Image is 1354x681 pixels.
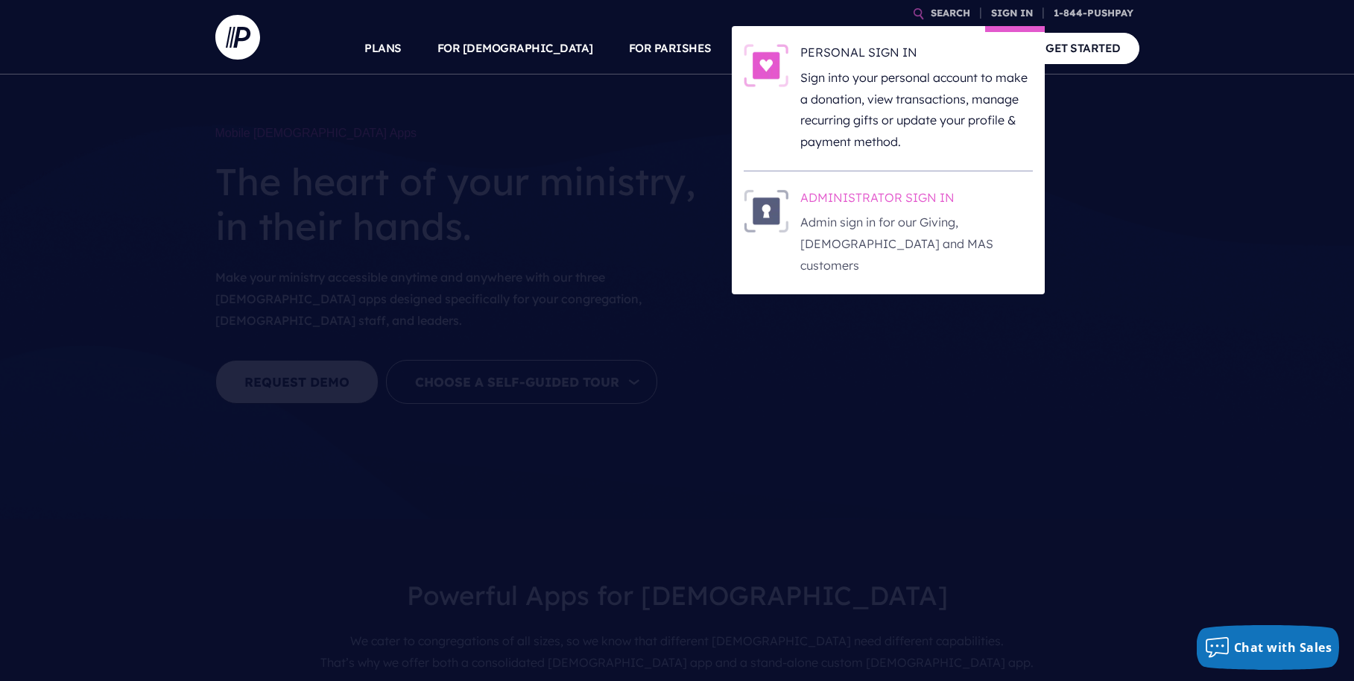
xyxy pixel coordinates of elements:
a: COMPANY [937,22,992,75]
span: Chat with Sales [1234,639,1332,656]
img: ADMINISTRATOR SIGN IN - Illustration [744,189,788,232]
a: PERSONAL SIGN IN - Illustration PERSONAL SIGN IN Sign into your personal account to make a donati... [744,44,1033,153]
h6: PERSONAL SIGN IN [800,44,1033,66]
a: GET STARTED [1027,33,1139,63]
a: ADMINISTRATOR SIGN IN - Illustration ADMINISTRATOR SIGN IN Admin sign in for our Giving, [DEMOGRA... [744,189,1033,276]
img: PERSONAL SIGN IN - Illustration [744,44,788,87]
a: EXPLORE [849,22,901,75]
h6: ADMINISTRATOR SIGN IN [800,189,1033,212]
p: Admin sign in for our Giving, [DEMOGRAPHIC_DATA] and MAS customers [800,212,1033,276]
a: FOR PARISHES [629,22,712,75]
a: PLANS [364,22,402,75]
p: Sign into your personal account to make a donation, view transactions, manage recurring gifts or ... [800,67,1033,153]
button: Chat with Sales [1197,625,1340,670]
a: FOR [DEMOGRAPHIC_DATA] [437,22,593,75]
a: SOLUTIONS [747,22,814,75]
